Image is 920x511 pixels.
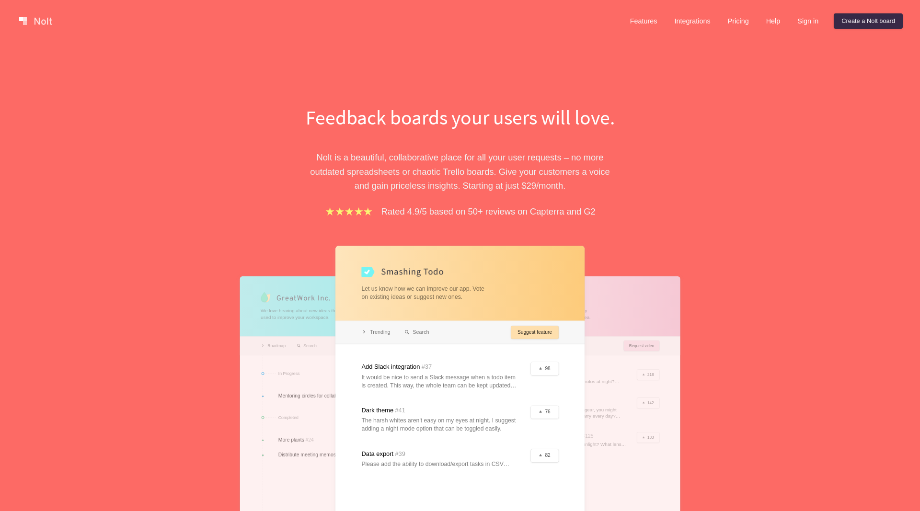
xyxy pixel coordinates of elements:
[295,150,625,193] p: Nolt is a beautiful, collaborative place for all your user requests – no more outdated spreadshee...
[720,13,757,29] a: Pricing
[790,13,826,29] a: Sign in
[667,13,718,29] a: Integrations
[295,103,625,131] h1: Feedback boards your users will love.
[759,13,788,29] a: Help
[622,13,665,29] a: Features
[381,204,596,218] p: Rated 4.9/5 based on 50+ reviews on Capterra and G2
[324,206,373,217] img: stars.b067e34983.png
[834,13,903,29] a: Create a Nolt board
